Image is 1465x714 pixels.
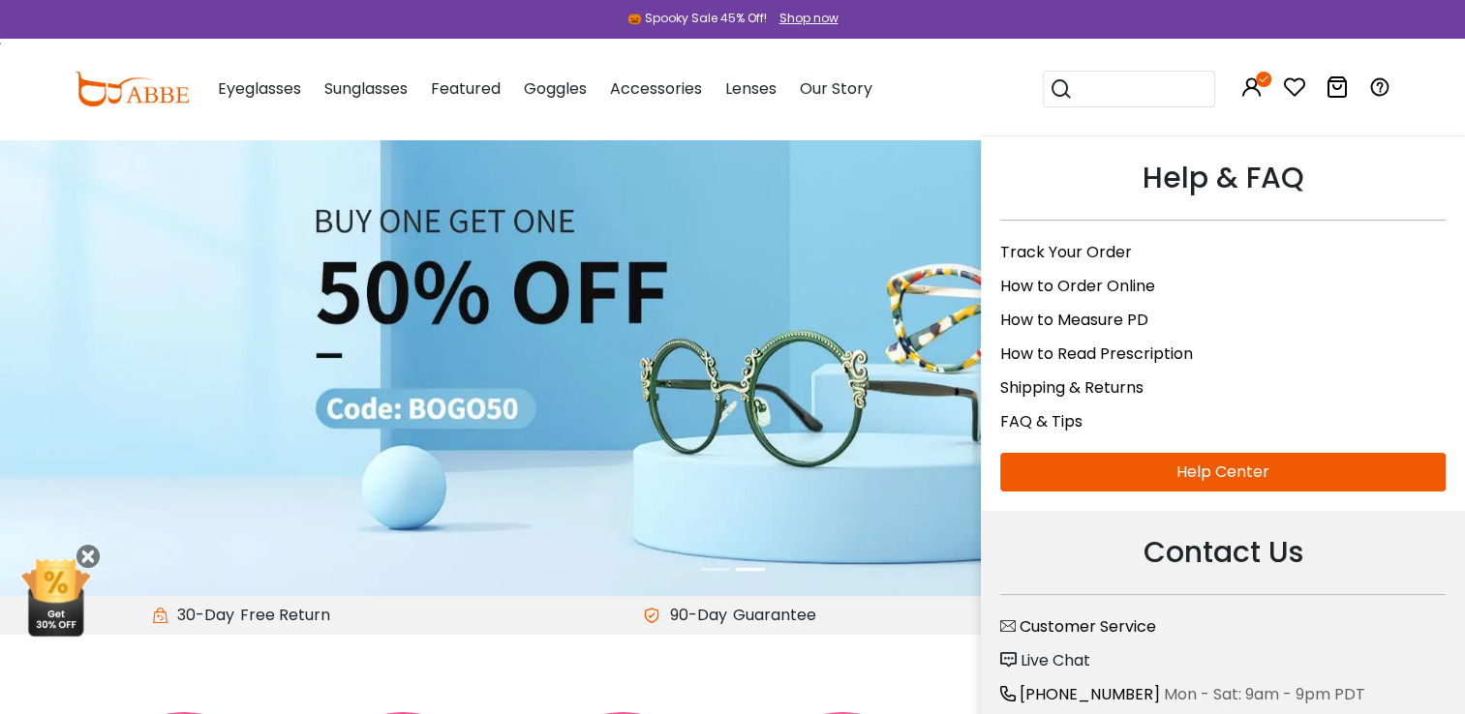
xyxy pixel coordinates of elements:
[1000,156,1446,221] div: Help & FAQ
[627,10,767,27] div: 🎃 Spooky Sale 45% Off!
[524,77,587,100] span: Goggles
[431,77,501,100] span: Featured
[1000,453,1446,491] a: Help Center
[1000,683,1164,705] a: [PHONE_NUMBER]
[218,77,301,100] span: Eyeglasses
[800,77,872,100] span: Our Story
[779,10,839,27] div: Shop now
[1000,241,1132,263] a: Track Your Order
[19,559,92,637] img: mini welcome offer
[1000,275,1155,297] a: How to Order Online
[725,77,777,100] span: Lenses
[324,77,408,100] span: Sunglasses
[75,72,189,106] img: abbeglasses.com
[610,77,702,100] span: Accessories
[726,604,821,627] div: Guarantee
[1164,683,1365,705] span: Mon - Sat: 9am - 9pm PDT
[1020,683,1160,705] span: [PHONE_NUMBER]
[1000,530,1446,595] div: Contact Us
[234,604,336,627] div: Free Return
[1000,615,1156,638] a: Customer Service
[1000,376,1144,399] a: Shipping & Returns
[1000,309,1148,331] a: How to Measure PD
[1020,615,1156,638] span: Customer Service
[659,604,726,627] span: 90-Day
[168,604,234,627] span: 30-Day
[1021,649,1090,671] span: Live Chat
[1000,342,1193,365] a: How to Read Prescription
[770,10,839,26] a: Shop now
[1000,410,1083,432] a: FAQ & Tips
